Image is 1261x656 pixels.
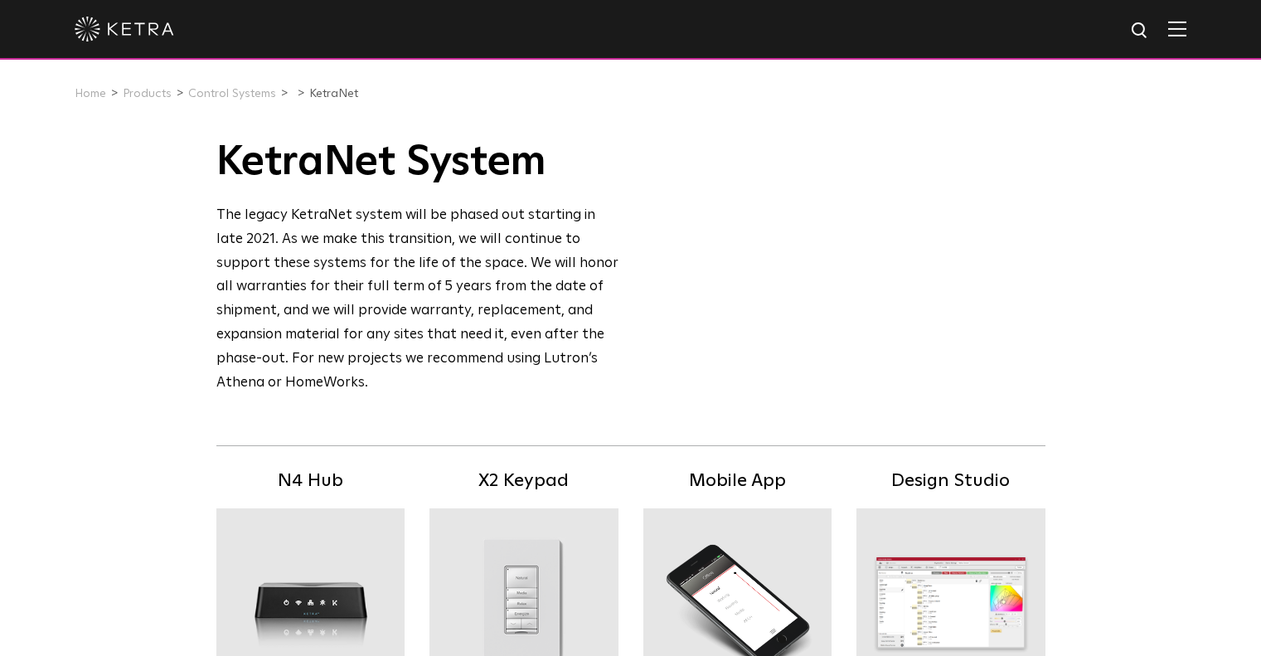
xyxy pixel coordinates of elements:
[856,467,1045,496] h5: Design Studio
[188,88,276,100] a: Control Systems
[75,88,106,100] a: Home
[216,204,620,396] div: The legacy KetraNet system will be phased out starting in late 2021. As we make this transition, ...
[309,88,358,100] a: KetraNet
[75,17,174,41] img: ketra-logo-2019-white
[216,467,405,496] h5: N4 Hub
[1130,21,1151,41] img: search icon
[123,88,172,100] a: Products
[429,467,618,496] h5: X2 Keypad
[216,138,620,187] h1: KetraNet System
[1168,21,1186,36] img: Hamburger%20Nav.svg
[643,467,832,496] h5: Mobile App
